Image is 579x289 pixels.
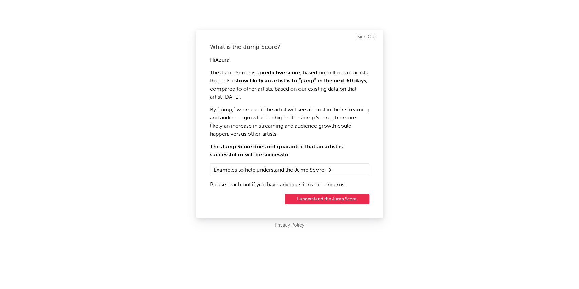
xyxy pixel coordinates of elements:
strong: The Jump Score does not guarantee that an artist is successful or will be successful [210,144,343,158]
button: I understand the Jump Score [285,194,369,204]
strong: predictive score [259,70,300,76]
strong: how likely an artist is to “jump” in the next 60 days [237,78,366,84]
summary: Examples to help understand the Jump Score [214,166,366,174]
div: What is the Jump Score? [210,43,369,51]
p: Please reach out if you have any questions or concerns. [210,181,369,189]
a: Sign Out [357,33,376,41]
a: Privacy Policy [275,221,304,230]
p: The Jump Score is a , based on millions of artists, that tells us , compared to other artists, ba... [210,69,369,101]
p: Hi Azura , [210,56,369,64]
p: By “jump,” we mean if the artist will see a boost in their streaming and audience growth. The hig... [210,106,369,138]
